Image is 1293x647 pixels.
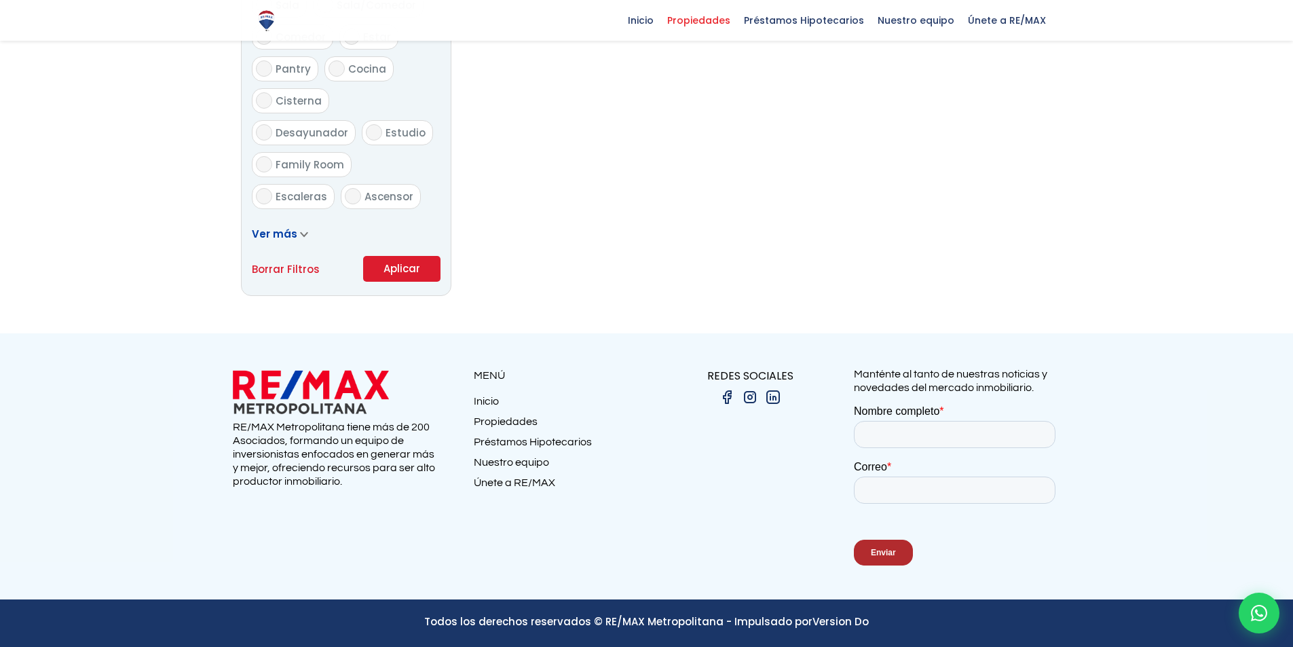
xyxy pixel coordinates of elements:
[276,62,311,76] span: Pantry
[276,94,322,108] span: Cisterna
[854,405,1061,589] iframe: Form 0
[660,10,737,31] span: Propiedades
[255,9,278,33] img: Logo de REMAX
[364,189,413,204] span: Ascensor
[256,156,272,172] input: Family Room
[233,613,1061,630] p: Todos los derechos reservados © RE/MAX Metropolitana - Impulsado por
[474,435,647,456] a: Préstamos Hipotecarios
[256,60,272,77] input: Pantry
[474,415,647,435] a: Propiedades
[252,261,320,278] a: Borrar Filtros
[961,10,1053,31] span: Únete a RE/MAX
[386,126,426,140] span: Estudio
[366,124,382,141] input: Estudio
[871,10,961,31] span: Nuestro equipo
[345,188,361,204] input: Ascensor
[276,189,327,204] span: Escaleras
[363,256,441,282] button: Aplicar
[621,10,660,31] span: Inicio
[474,367,647,384] p: MENÚ
[812,614,869,629] a: Version Do
[765,389,781,405] img: linkedin.png
[276,126,348,140] span: Desayunador
[474,476,647,496] a: Únete a RE/MAX
[854,367,1061,394] p: Manténte al tanto de nuestras noticias y novedades del mercado inmobiliario.
[233,367,389,417] img: remax metropolitana logo
[474,394,647,415] a: Inicio
[348,62,386,76] span: Cocina
[742,389,758,405] img: instagram.png
[737,10,871,31] span: Préstamos Hipotecarios
[233,420,440,488] p: RE/MAX Metropolitana tiene más de 200 Asociados, formando un equipo de inversionistas enfocados e...
[256,92,272,109] input: Cisterna
[256,124,272,141] input: Desayunador
[719,389,735,405] img: facebook.png
[252,227,297,241] span: Ver más
[329,60,345,77] input: Cocina
[474,456,647,476] a: Nuestro equipo
[256,188,272,204] input: Escaleras
[252,227,308,241] a: Ver más
[276,158,344,172] span: Family Room
[647,367,854,384] p: REDES SOCIALES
